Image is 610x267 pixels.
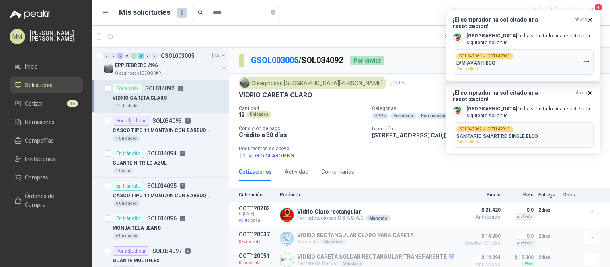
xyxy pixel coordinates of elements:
[505,231,534,241] p: $ 0
[239,167,272,176] div: Cotizaciones
[280,232,294,245] img: Company Logo
[239,126,366,131] p: Condición de pago
[594,4,603,11] span: 4
[10,59,83,74] a: Inicio
[390,113,416,119] div: Ferretería
[280,192,456,198] p: Producto
[456,140,480,144] span: Por recotizar
[297,215,391,221] p: Ferredotaciones S & A S.A.S.
[538,231,559,241] p: 2 días
[113,214,144,223] div: En tránsito
[487,54,510,58] b: COT142909
[239,151,295,160] button: VIDRIO CLARO.PNG
[92,80,229,113] a: Por enviarSOL0340923VIDRIO CARETA CLARO12 Unidades
[460,215,501,220] span: Anticipado
[185,118,191,124] p: 2
[239,238,275,246] p: Descartada
[25,155,55,163] span: Invitaciones
[147,151,177,156] p: SOL034094
[418,113,451,119] div: Herramientas
[131,53,137,59] div: 1
[239,231,275,238] p: COT120037
[441,30,482,43] div: 1 - 2 de 2
[10,133,83,148] a: Compañías
[25,62,38,71] span: Inicio
[30,30,83,41] p: [PERSON_NAME] [PERSON_NAME]
[339,260,364,267] div: Mandato
[487,127,510,131] b: COT142910
[466,33,517,39] b: [GEOGRAPHIC_DATA]
[212,52,226,60] p: [DATE]
[456,126,513,132] div: SOL042062 →
[574,90,587,102] span: ahora
[538,253,559,262] p: 2 días
[25,192,75,209] span: Órdenes de Compra
[180,216,185,221] p: 5
[92,210,229,243] a: En tránsitoSOL0340965MONJA TELA JEANS6 Unidades
[104,51,227,77] a: 0 0 2 0 1 6 0 0 GSOL003005[DATE] Company LogoEPP FEBRERO /496Oleaginosas [GEOGRAPHIC_DATA][PERSON...
[10,96,83,111] a: Cotizar16
[239,216,275,224] p: Adjudicada
[145,86,175,91] p: SOL034092
[453,90,571,102] h3: ¡El comprador ha solicitado una recotización!
[178,86,183,91] p: 3
[113,257,160,265] p: GUANTE MULTIFLEX
[563,192,579,198] p: Docs
[239,111,245,118] p: 12
[372,126,554,132] p: Dirección
[372,106,607,111] p: Categorías
[111,53,117,59] div: 0
[515,239,534,246] div: Incluido
[505,192,534,198] p: Flete
[10,170,83,185] a: Compras
[239,106,366,111] p: Cantidad
[460,192,501,198] p: Precio
[239,131,366,138] p: Crédito a 30 días
[113,84,142,93] div: Por enviar
[113,103,143,109] div: 12 Unidades
[239,146,607,151] p: Documentos de apoyo
[271,10,275,15] span: close-circle
[297,238,414,245] p: Sumivalle
[92,113,229,145] a: Por adjudicarSOL0340932CASCO TIPO 11 MONTAIN CON BARBUQUEJO4 Unidades
[446,83,600,155] button: ¡El comprador ha solicitado una recotización!ahora Company Logo[GEOGRAPHIC_DATA] te ha solicitado...
[466,33,594,46] p: te ha solicitado una re-cotizar la siguiente solicitud.
[297,208,391,215] p: Vidrio Claro rectangular
[177,8,187,18] span: 9
[239,253,275,259] p: COT120051
[453,106,462,115] img: Company Logo
[113,149,144,158] div: En tránsito
[239,212,275,216] span: C: [DATE]
[92,178,229,210] a: En tránsitoSOL0340953CASCO TIPO 11 MONTAIN CON BARBUQUEJO6 Unidades
[456,67,480,71] span: Por recotizar
[25,173,48,182] span: Compras
[10,29,25,44] div: MM
[115,62,158,69] p: EPP FEBRERO /496
[239,205,275,212] p: COT120202
[466,106,517,112] b: [GEOGRAPHIC_DATA]
[586,6,600,20] button: 4
[180,151,185,156] p: 4
[239,91,312,99] p: VIDRIO CARETA CLARO
[113,135,140,142] div: 4 Unidades
[147,216,177,221] p: SOL034096
[453,16,571,29] h3: ¡El comprador ha solicitado una recotización!
[456,133,538,139] p: SANITARIO SMART RD SINGLE BLCO
[185,248,191,254] p: 4
[113,233,140,239] div: 6 Unidades
[297,232,414,238] p: VIDRIO RECTANGULAR CLARO PARA CARETA
[239,259,275,267] p: Descartada
[113,246,149,256] div: Por adjudicar
[453,49,594,75] button: SOL042061→COT142909LVM AVANTI BCOPor recotizar
[152,53,158,59] div: 0
[390,79,406,87] p: [DATE]
[152,248,182,254] p: SOL034097
[285,167,308,176] div: Actividad
[466,106,594,119] p: te ha solicitado una re-cotizar la siguiente solicitud.
[538,192,559,198] p: Entrega
[161,53,194,59] p: GSOL003005
[113,94,167,102] p: VIDRIO CARETA CLARO
[271,9,275,16] span: close-circle
[460,8,503,17] div: 7 seleccionadas
[145,53,151,59] div: 0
